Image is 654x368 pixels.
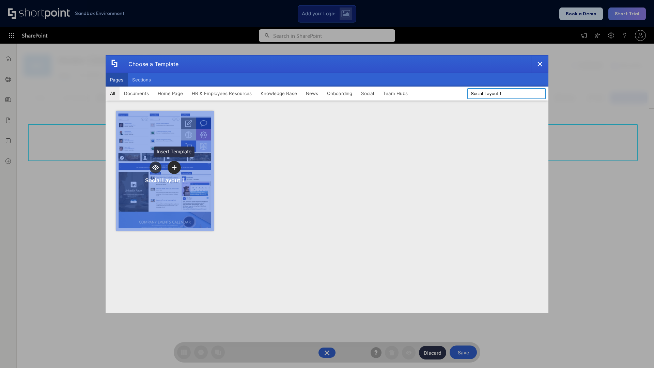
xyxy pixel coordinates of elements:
[106,73,128,87] button: Pages
[467,88,546,99] input: Search
[106,55,548,313] div: template selector
[187,87,256,100] button: HR & Employees Resources
[256,87,301,100] button: Knowledge Base
[120,87,153,100] button: Documents
[301,87,323,100] button: News
[323,87,357,100] button: Onboarding
[620,335,654,368] iframe: Chat Widget
[357,87,378,100] button: Social
[123,56,178,73] div: Choose a Template
[153,87,187,100] button: Home Page
[128,73,155,87] button: Sections
[378,87,412,100] button: Team Hubs
[106,87,120,100] button: All
[145,177,184,184] div: Social Layout 1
